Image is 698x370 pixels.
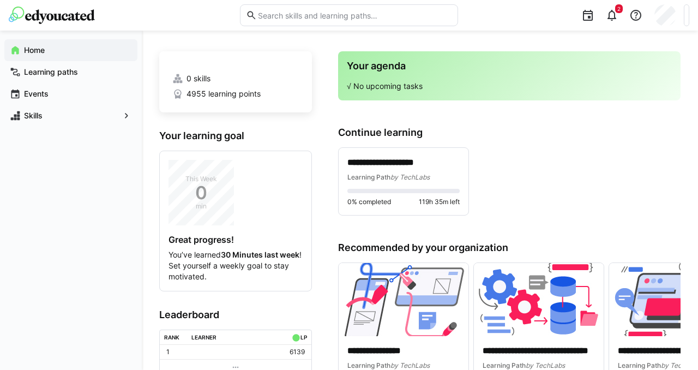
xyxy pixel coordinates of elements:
span: by TechLabs [526,361,565,369]
h3: Your agenda [347,60,672,72]
span: Learning Path [347,173,390,181]
div: Learner [191,334,216,341]
span: Learning Path [347,361,390,369]
p: 6139 [290,348,305,356]
p: 1 [166,348,170,356]
img: image [339,263,468,336]
p: You’ve learned ! Set yourself a weekly goal to stay motivated. [169,249,303,282]
span: Learning Path [483,361,526,369]
span: 4955 learning points [186,88,261,99]
a: 0 skills [172,73,299,84]
span: Learning Path [618,361,661,369]
span: 119h 35m left [419,198,460,206]
span: 0% completed [347,198,391,206]
span: by TechLabs [390,173,430,181]
span: 2 [617,5,621,12]
h4: Great progress! [169,234,303,245]
input: Search skills and learning paths… [257,10,452,20]
p: √ No upcoming tasks [347,81,672,92]
h3: Continue learning [338,127,681,139]
h3: Your learning goal [159,130,312,142]
div: Rank [164,334,179,341]
span: by TechLabs [390,361,430,369]
strong: 30 Minutes last week [221,250,299,259]
img: image [474,263,604,336]
span: 0 skills [186,73,210,84]
h3: Recommended by your organization [338,242,681,254]
h3: Leaderboard [159,309,312,321]
div: LP [300,334,307,341]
